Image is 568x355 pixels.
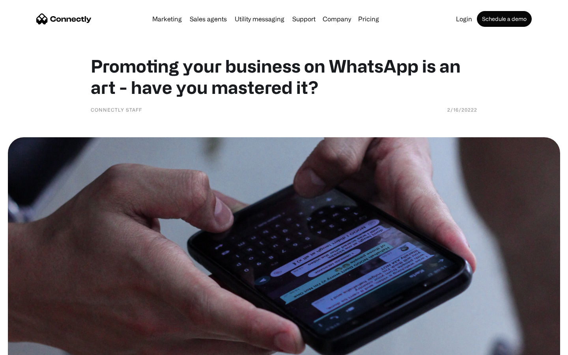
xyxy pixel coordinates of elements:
a: Support [289,16,319,22]
a: Sales agents [187,16,230,22]
a: Schedule a demo [477,11,532,27]
aside: Language selected: English [8,341,47,352]
a: Marketing [149,16,185,22]
a: Login [453,16,475,22]
h1: Promoting your business on WhatsApp is an art - have you mastered it? [91,55,477,98]
a: Utility messaging [232,16,288,22]
ul: Language list [16,341,47,352]
div: Company [323,13,351,24]
a: Pricing [355,16,382,22]
div: Connectly Staff [91,106,142,114]
div: 2/16/20222 [447,106,477,114]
